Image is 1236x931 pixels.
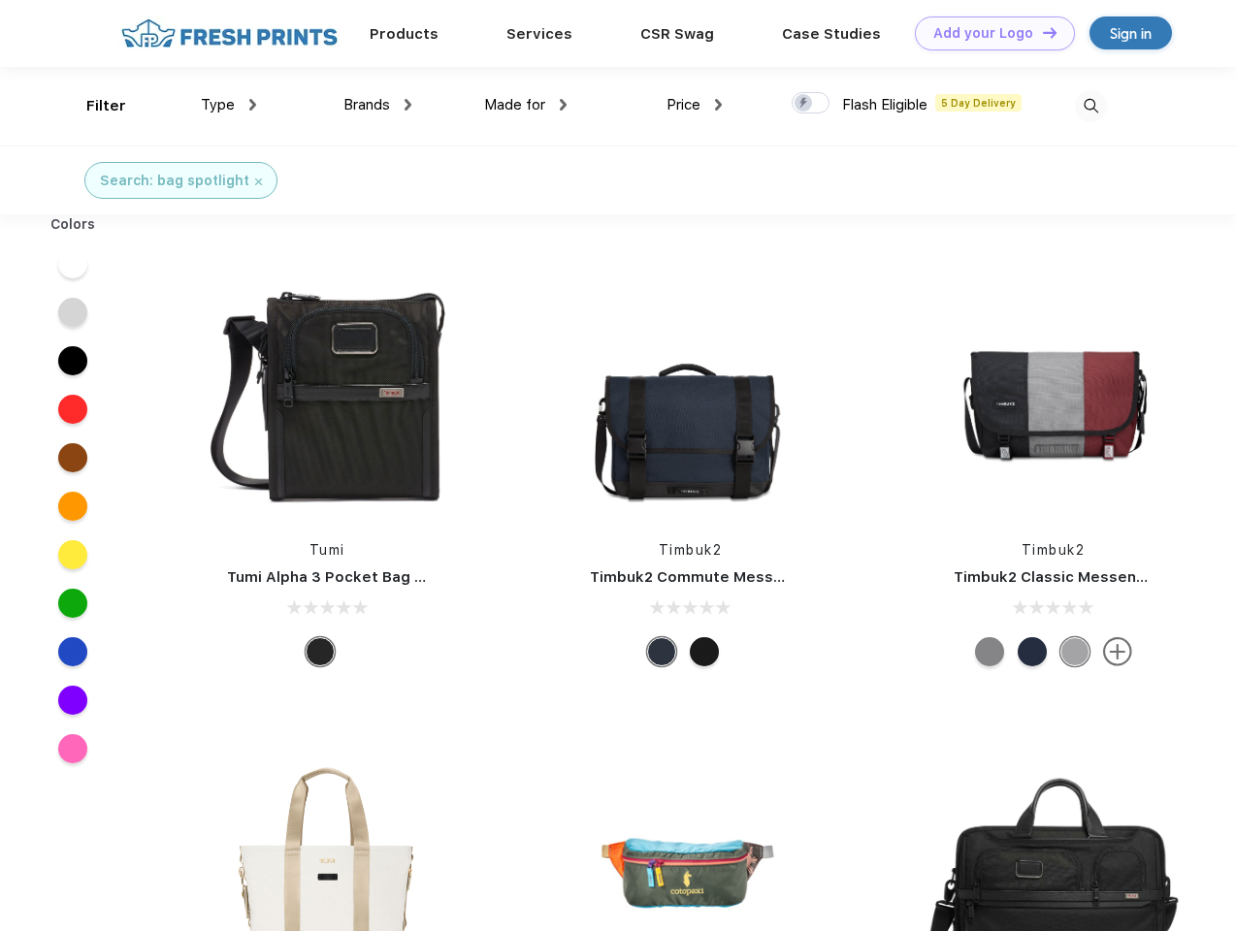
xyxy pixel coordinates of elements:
img: func=resize&h=266 [198,263,456,521]
img: dropdown.png [560,99,567,111]
span: Price [667,96,700,113]
img: DT [1043,27,1057,38]
span: Made for [484,96,545,113]
div: Eco Black [690,637,719,666]
span: Type [201,96,235,113]
div: Colors [36,214,111,235]
div: Search: bag spotlight [100,171,249,191]
img: dropdown.png [249,99,256,111]
img: filter_cancel.svg [255,178,262,185]
img: dropdown.png [715,99,722,111]
a: Timbuk2 [1022,542,1086,558]
span: Brands [343,96,390,113]
div: Black [306,637,335,666]
div: Add your Logo [933,25,1033,42]
img: more.svg [1103,637,1132,666]
a: Products [370,25,439,43]
div: Eco Gunmetal [975,637,1004,666]
img: func=resize&h=266 [561,263,819,521]
a: Timbuk2 Classic Messenger Bag [954,568,1194,586]
div: Filter [86,95,126,117]
span: Flash Eligible [842,96,927,113]
a: Tumi [309,542,345,558]
div: Eco Nautical [647,637,676,666]
img: desktop_search.svg [1075,90,1107,122]
div: Eco Rind Pop [1060,637,1090,666]
div: Eco Nautical [1018,637,1047,666]
a: Timbuk2 Commute Messenger Bag [590,568,850,586]
span: 5 Day Delivery [935,94,1022,112]
img: func=resize&h=266 [925,263,1183,521]
a: Sign in [1090,16,1172,49]
img: fo%20logo%202.webp [115,16,343,50]
a: Timbuk2 [659,542,723,558]
img: dropdown.png [405,99,411,111]
a: Tumi Alpha 3 Pocket Bag Small [227,568,454,586]
div: Sign in [1110,22,1152,45]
